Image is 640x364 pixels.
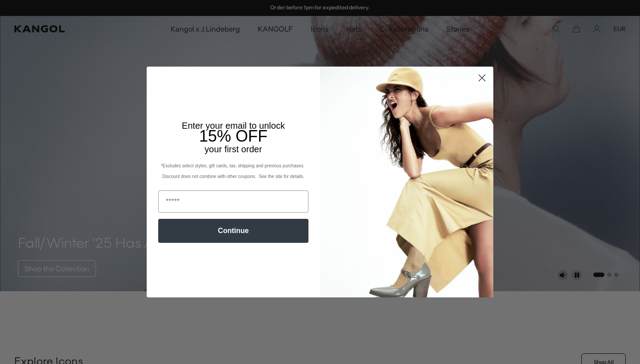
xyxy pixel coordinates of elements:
[158,219,308,243] button: Continue
[161,163,306,179] span: *Excludes select styles, gift cards, tax, shipping and previous purchases. Discount does not comb...
[204,144,262,154] span: your first order
[182,121,285,131] span: Enter your email to unlock
[474,70,490,86] button: Close dialog
[199,127,268,145] span: 15% OFF
[158,190,308,213] input: Email
[320,67,493,297] img: 93be19ad-e773-4382-80b9-c9d740c9197f.jpeg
